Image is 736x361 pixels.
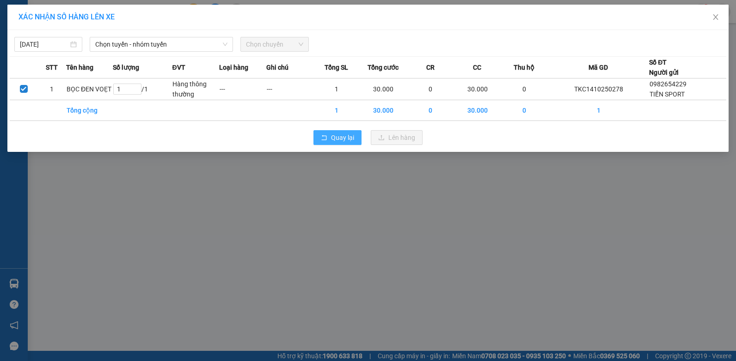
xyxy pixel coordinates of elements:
[246,37,303,51] span: Chọn chuyến
[321,134,327,142] span: rollback
[548,78,649,100] td: TKC1410250278
[454,78,501,100] td: 30.000
[407,100,454,121] td: 0
[313,100,360,121] td: 1
[38,78,66,100] td: 1
[18,12,115,21] span: XÁC NHẬN SỐ HÀNG LÊN XE
[331,132,354,143] span: Quay lại
[222,42,228,47] span: down
[548,100,649,121] td: 1
[454,100,501,121] td: 30.000
[92,27,166,37] strong: PHIẾU GỬI HÀNG
[650,80,687,88] span: 0982654229
[501,78,548,100] td: 0
[113,78,172,100] td: / 1
[514,62,534,72] span: Thu hộ
[650,90,685,98] span: TIẾN SPORT
[88,49,110,56] span: Website
[360,100,407,121] td: 30.000
[99,39,159,46] strong: Hotline : 0889 23 23 23
[113,62,139,72] span: Số lượng
[172,78,219,100] td: Hàng thông thường
[172,62,185,72] span: ĐVT
[325,62,348,72] span: Tổng SL
[266,62,288,72] span: Ghi chú
[20,39,68,49] input: 14/10/2025
[95,37,227,51] span: Chọn tuyến - nhóm tuyến
[712,13,719,21] span: close
[501,100,548,121] td: 0
[66,78,113,100] td: BỌC ĐEN VOẸT
[703,5,729,30] button: Close
[649,57,679,78] div: Số ĐT Người gửi
[88,48,170,56] strong: : [DOMAIN_NAME]
[219,62,248,72] span: Loại hàng
[368,62,399,72] span: Tổng cước
[219,78,266,100] td: ---
[407,78,454,100] td: 0
[360,78,407,100] td: 30.000
[313,130,362,145] button: rollbackQuay lại
[313,78,360,100] td: 1
[66,62,93,72] span: Tên hàng
[589,62,608,72] span: Mã GD
[266,78,313,100] td: ---
[46,62,58,72] span: STT
[371,130,423,145] button: uploadLên hàng
[473,62,481,72] span: CC
[9,14,52,58] img: logo
[426,62,435,72] span: CR
[66,16,192,25] strong: CÔNG TY TNHH VĨNH QUANG
[66,100,113,121] td: Tổng cộng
